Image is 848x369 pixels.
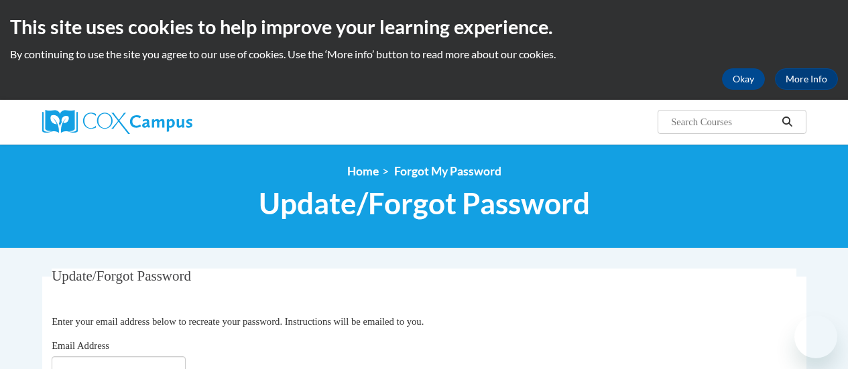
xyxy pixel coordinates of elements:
[10,13,838,40] h2: This site uses cookies to help improve your learning experience.
[52,268,191,284] span: Update/Forgot Password
[670,114,777,130] input: Search Courses
[10,47,838,62] p: By continuing to use the site you agree to our use of cookies. Use the ‘More info’ button to read...
[777,114,797,130] button: Search
[775,68,838,90] a: More Info
[42,110,192,134] img: Cox Campus
[52,340,109,351] span: Email Address
[347,164,379,178] a: Home
[42,110,284,134] a: Cox Campus
[722,68,765,90] button: Okay
[394,164,501,178] span: Forgot My Password
[259,186,590,221] span: Update/Forgot Password
[52,316,424,327] span: Enter your email address below to recreate your password. Instructions will be emailed to you.
[794,315,837,358] iframe: Button to launch messaging window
